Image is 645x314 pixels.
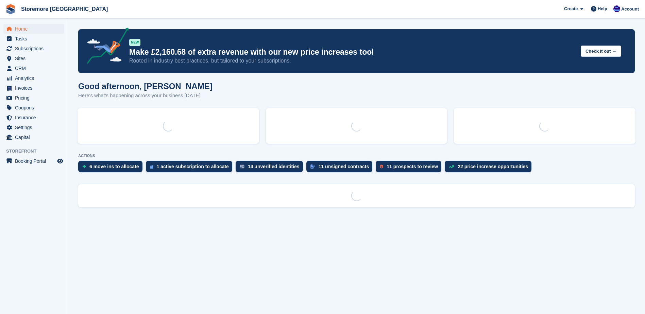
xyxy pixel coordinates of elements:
[3,123,64,132] a: menu
[613,5,620,12] img: Angela
[78,161,146,176] a: 6 move ins to allocate
[15,133,56,142] span: Capital
[380,164,383,169] img: prospect-51fa495bee0391a8d652442698ab0144808aea92771e9ea1ae160a38d050c398.svg
[445,161,535,176] a: 22 price increase opportunities
[3,133,64,142] a: menu
[3,34,64,43] a: menu
[3,113,64,122] a: menu
[15,93,56,103] span: Pricing
[129,47,575,57] p: Make £2,160.68 of extra revenue with our new price increases tool
[458,164,528,169] div: 22 price increase opportunities
[129,39,140,46] div: NEW
[621,6,639,13] span: Account
[248,164,300,169] div: 14 unverified identities
[236,161,306,176] a: 14 unverified identities
[3,73,64,83] a: menu
[240,164,244,169] img: verify_identity-adf6edd0f0f0b5bbfe63781bf79b02c33cf7c696d77639b501bdc392416b5a36.svg
[78,154,635,158] p: ACTIONS
[387,164,438,169] div: 11 prospects to review
[157,164,229,169] div: 1 active subscription to allocate
[3,83,64,93] a: menu
[306,161,376,176] a: 11 unsigned contracts
[15,103,56,112] span: Coupons
[15,156,56,166] span: Booking Portal
[146,161,236,176] a: 1 active subscription to allocate
[376,161,445,176] a: 11 prospects to review
[15,24,56,34] span: Home
[15,64,56,73] span: CRM
[3,156,64,166] a: menu
[15,44,56,53] span: Subscriptions
[598,5,607,12] span: Help
[78,92,213,100] p: Here's what's happening across your business [DATE]
[15,54,56,63] span: Sites
[18,3,111,15] a: Storemore [GEOGRAPHIC_DATA]
[15,73,56,83] span: Analytics
[129,57,575,65] p: Rooted in industry best practices, but tailored to your subscriptions.
[3,54,64,63] a: menu
[89,164,139,169] div: 6 move ins to allocate
[56,157,64,165] a: Preview store
[3,93,64,103] a: menu
[3,44,64,53] a: menu
[15,83,56,93] span: Invoices
[6,148,68,155] span: Storefront
[15,113,56,122] span: Insurance
[564,5,578,12] span: Create
[78,82,213,91] h1: Good afternoon, [PERSON_NAME]
[581,46,621,57] button: Check it out →
[310,164,315,169] img: contract_signature_icon-13c848040528278c33f63329250d36e43548de30e8caae1d1a13099fd9432cc5.svg
[3,64,64,73] a: menu
[150,164,153,169] img: active_subscription_to_allocate_icon-d502201f5373d7db506a760aba3b589e785aa758c864c3986d89f69b8ff3...
[3,24,64,34] a: menu
[15,34,56,43] span: Tasks
[319,164,369,169] div: 11 unsigned contracts
[81,28,129,66] img: price-adjustments-announcement-icon-8257ccfd72463d97f412b2fc003d46551f7dbcb40ab6d574587a9cd5c0d94...
[82,164,86,169] img: move_ins_to_allocate_icon-fdf77a2bb77ea45bf5b3d319d69a93e2d87916cf1d5bf7949dd705db3b84f3ca.svg
[449,165,454,168] img: price_increase_opportunities-93ffe204e8149a01c8c9dc8f82e8f89637d9d84a8eef4429ea346261dce0b2c0.svg
[3,103,64,112] a: menu
[5,4,16,14] img: stora-icon-8386f47178a22dfd0bd8f6a31ec36ba5ce8667c1dd55bd0f319d3a0aa187defe.svg
[15,123,56,132] span: Settings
